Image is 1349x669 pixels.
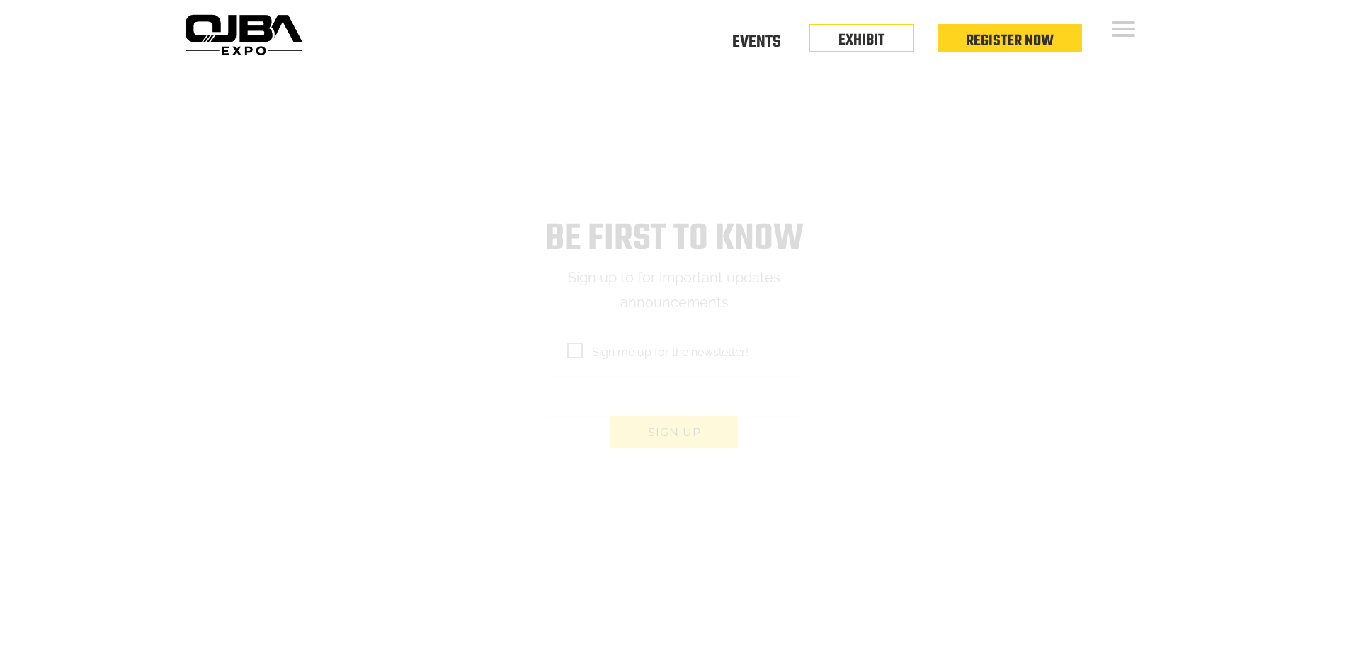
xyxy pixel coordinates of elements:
[966,29,1054,53] a: Register Now
[838,28,884,52] a: EXHIBIT
[567,343,749,361] span: Sign me up for the newsletter!
[610,416,738,448] button: Sign up
[513,265,835,315] p: Sign up to for important updates announcements
[513,217,835,262] h1: Be first to know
